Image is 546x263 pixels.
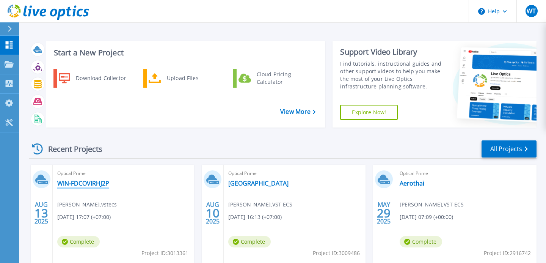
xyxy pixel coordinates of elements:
[313,249,360,257] span: Project ID: 3009486
[280,108,315,115] a: View More
[228,180,289,187] a: [GEOGRAPHIC_DATA]
[400,213,453,221] span: [DATE] 07:09 (+00:00)
[54,49,315,57] h3: Start a New Project
[340,47,442,57] div: Support Video Library
[377,199,391,227] div: MAY 2025
[253,71,309,86] div: Cloud Pricing Calculator
[29,140,113,158] div: Recent Projects
[527,8,536,14] span: WT
[400,236,442,247] span: Complete
[377,210,391,216] span: 29
[57,180,109,187] a: WIN-FDCOVIRHJ2P
[206,210,220,216] span: 10
[400,169,532,178] span: Optical Prime
[228,213,282,221] span: [DATE] 16:13 (+07:00)
[72,71,129,86] div: Download Collector
[143,69,221,88] a: Upload Files
[400,200,464,209] span: [PERSON_NAME] , VST ECS
[141,249,188,257] span: Project ID: 3013361
[57,213,111,221] span: [DATE] 17:07 (+07:00)
[57,169,190,178] span: Optical Prime
[163,71,219,86] div: Upload Files
[340,60,442,90] div: Find tutorials, instructional guides and other support videos to help you make the most of your L...
[35,210,48,216] span: 13
[34,199,49,227] div: AUG 2025
[400,180,424,187] a: Aerothai
[57,200,117,209] span: [PERSON_NAME] , vstecs
[53,69,131,88] a: Download Collector
[340,105,398,120] a: Explore Now!
[57,236,100,247] span: Complete
[482,140,537,157] a: All Projects
[228,169,361,178] span: Optical Prime
[228,236,271,247] span: Complete
[484,249,531,257] span: Project ID: 2916742
[206,199,220,227] div: AUG 2025
[233,69,311,88] a: Cloud Pricing Calculator
[228,200,292,209] span: [PERSON_NAME] , VST ECS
